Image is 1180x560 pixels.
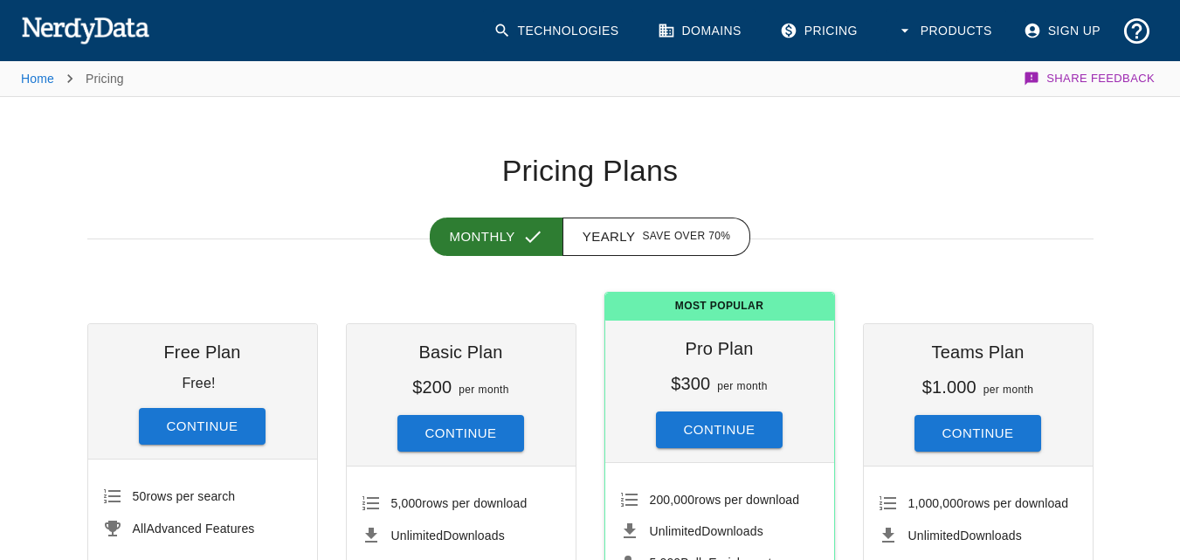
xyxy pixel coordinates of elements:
[656,411,783,448] button: Continue
[21,12,149,47] img: NerdyData.com
[983,384,1034,396] span: per month
[86,70,124,87] p: Pricing
[562,218,751,256] button: Yearly Save over 70%
[886,9,1006,53] button: Products
[650,524,763,538] span: Downloads
[391,496,528,510] span: rows per download
[139,408,266,445] button: Continue
[133,522,255,536] span: Advanced Features
[182,376,215,391] p: Free!
[483,9,633,53] a: Technologies
[908,529,1022,543] span: Downloads
[908,496,1069,510] span: rows per download
[1021,61,1159,96] button: Share Feedback
[1114,9,1159,53] button: Support and Documentation
[650,524,702,538] span: Unlimited
[650,493,695,507] span: 200,000
[102,338,303,366] h6: Free Plan
[21,72,54,86] a: Home
[430,218,563,256] button: Monthly
[647,9,756,53] a: Domains
[361,338,562,366] h6: Basic Plan
[21,61,124,96] nav: breadcrumb
[619,335,820,363] h6: Pro Plan
[717,380,768,392] span: per month
[459,384,509,396] span: per month
[914,415,1042,452] button: Continue
[605,293,834,321] span: Most Popular
[642,228,730,245] span: Save over 70%
[922,377,976,397] h6: $1.000
[87,153,1094,190] h1: Pricing Plans
[412,377,452,397] h6: $200
[769,9,872,53] a: Pricing
[1013,9,1114,53] a: Sign Up
[391,529,444,543] span: Unlimited
[133,489,147,503] span: 50
[671,374,710,393] h6: $300
[397,415,525,452] button: Continue
[908,529,961,543] span: Unlimited
[908,496,964,510] span: 1,000,000
[133,522,147,536] span: All
[391,529,505,543] span: Downloads
[391,496,423,510] span: 5,000
[650,493,800,507] span: rows per download
[133,489,236,503] span: rows per search
[878,338,1079,366] h6: Teams Plan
